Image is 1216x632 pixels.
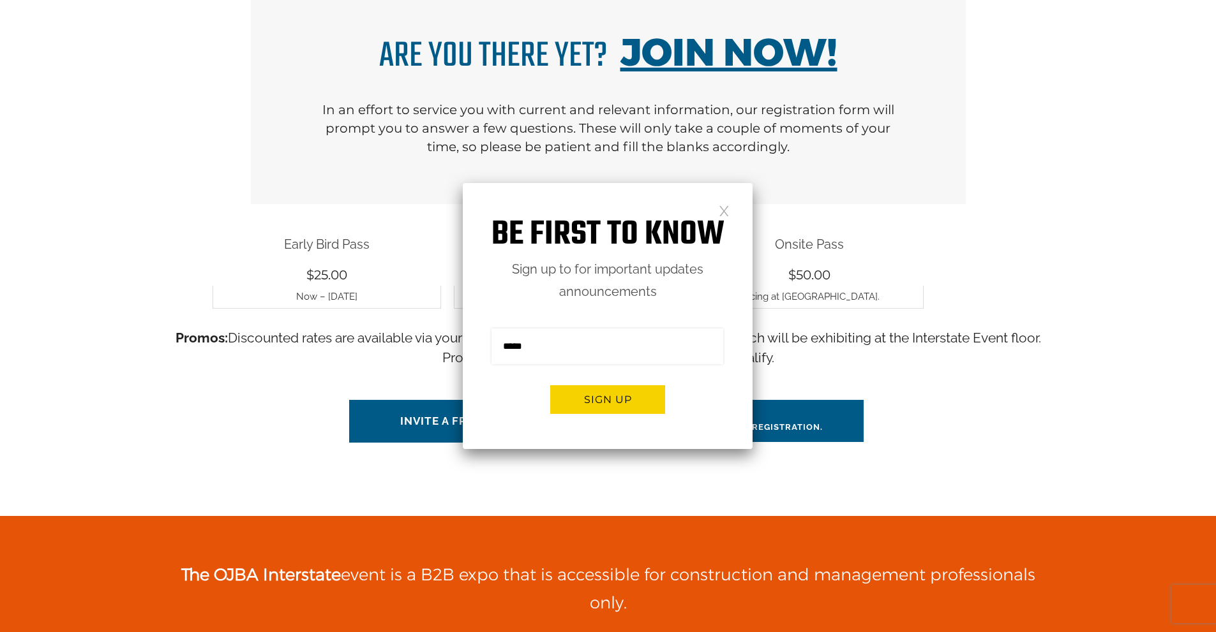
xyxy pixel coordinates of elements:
p: $50.00 [689,264,930,286]
h3: Early Bird Pass [206,236,447,253]
div: Discounted rates are available via your supplier, service provider or subcontractor which will be... [161,328,1055,381]
p: event is a B2B expo that is accessible for construction and management professionals only. [161,561,1055,617]
p: $35.00 [447,264,689,286]
p: Sign up to for important updates announcements [463,258,753,303]
a: Join Now! [620,29,837,75]
strong: The OJBA Interstate [181,564,341,585]
div: The pricing begins [DATE]. [454,286,682,309]
div: Pricing at [GEOGRAPHIC_DATA]. [695,286,924,309]
a: INVITE A FRIEND [349,400,546,443]
p: In an effort to service you with current and relevant information, our registration form will pro... [296,91,921,166]
button: Sign up [550,385,665,414]
h1: Be first to know [463,215,753,255]
h3: Regular Pass [447,236,689,253]
div: Now – [DATE] [213,286,441,309]
p: $25.00 [206,264,447,286]
strong: Promos: [176,330,228,346]
h2: Are You There Yet? [296,37,921,72]
a: Close [719,205,730,216]
h3: Onsite Pass [689,236,930,253]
